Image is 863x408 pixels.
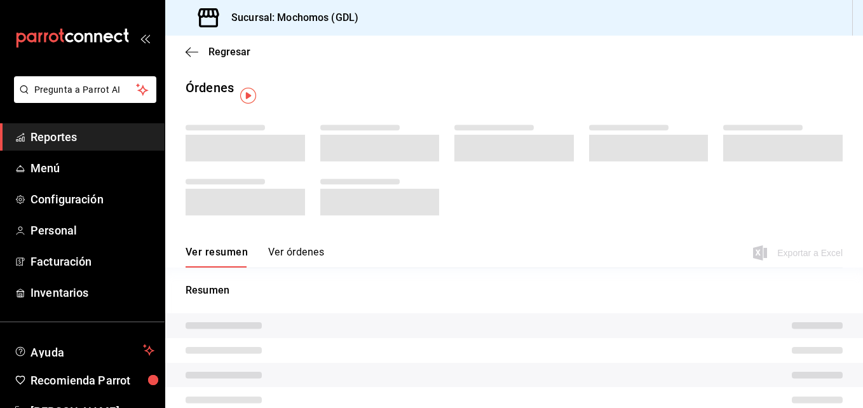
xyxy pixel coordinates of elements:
[31,222,154,239] span: Personal
[140,33,150,43] button: open_drawer_menu
[9,92,156,105] a: Pregunta a Parrot AI
[31,284,154,301] span: Inventarios
[186,283,843,298] p: Resumen
[14,76,156,103] button: Pregunta a Parrot AI
[221,10,358,25] h3: Sucursal: Mochomos (GDL)
[268,246,324,268] button: Ver órdenes
[186,246,324,268] div: navigation tabs
[186,46,250,58] button: Regresar
[186,78,234,97] div: Órdenes
[186,246,248,268] button: Ver resumen
[240,88,256,104] img: Tooltip marker
[31,372,154,389] span: Recomienda Parrot
[31,160,154,177] span: Menú
[31,253,154,270] span: Facturación
[34,83,137,97] span: Pregunta a Parrot AI
[31,128,154,146] span: Reportes
[31,191,154,208] span: Configuración
[31,343,138,358] span: Ayuda
[208,46,250,58] span: Regresar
